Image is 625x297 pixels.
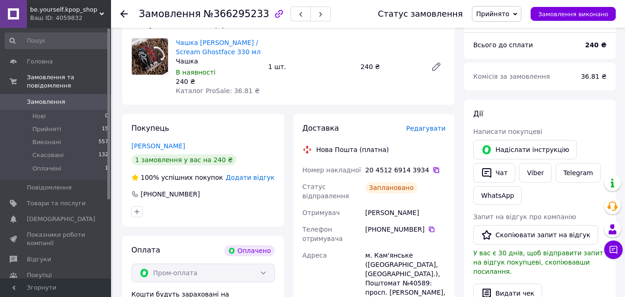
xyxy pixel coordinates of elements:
span: Каталог ProSale: 36.81 ₴ [176,87,260,95]
span: Отримувач [303,209,340,216]
div: 240 ₴ [176,77,261,86]
a: WhatsApp [473,186,522,205]
span: Замовлення та повідомлення [27,73,111,90]
span: Редагувати [406,125,446,132]
button: Замовлення виконано [531,7,616,21]
span: Номер накладної [303,166,361,174]
button: Чат [473,163,515,183]
span: Написати покупцеві [473,128,542,135]
span: Запит на відгук про компанію [473,213,576,221]
span: Скасовані [32,151,64,159]
span: Товари в замовленні (1) [131,20,225,29]
span: Дії [473,109,483,118]
div: Оплачено [224,245,274,256]
span: Товари та послуги [27,199,86,208]
input: Пошук [5,32,109,49]
span: Нові [32,112,46,120]
span: 15 [102,125,108,133]
span: Виконані [32,138,61,146]
span: Телефон отримувача [303,226,343,242]
span: Оплата [131,246,160,254]
a: Viber [519,163,551,183]
span: be.yourself.kpop_shop [30,6,99,14]
span: В наявності [176,69,216,76]
span: 1 [105,164,108,173]
span: Додати відгук [226,174,274,181]
div: [PHONE_NUMBER] [140,190,201,199]
a: Редагувати [427,57,446,76]
span: Прийняті [32,125,61,133]
span: Головна [27,57,53,66]
span: Замовлення виконано [538,11,608,18]
span: У вас є 30 днів, щоб відправити запит на відгук покупцеві, скопіювавши посилання. [473,249,603,275]
span: Замовлення [139,8,201,19]
span: 132 [99,151,108,159]
div: Нова Пошта (платна) [314,145,391,154]
img: Чашка Крик Гоустфейс / Scream Ghostface 330 мл [132,38,168,75]
span: Покупець [131,124,169,133]
div: Чашка [176,57,261,66]
span: 36.81 ₴ [581,73,606,80]
span: Оплачені [32,164,62,173]
div: Статус замовлення [378,9,463,19]
a: Telegram [556,163,601,183]
span: Комісія за замовлення [473,73,550,80]
div: 1 шт. [265,60,357,73]
span: Всього до сплати [473,41,533,49]
span: Доставка [303,124,339,133]
div: Повернутися назад [120,9,128,19]
button: Надіслати інструкцію [473,140,577,159]
span: 100% [141,174,159,181]
div: 20 4512 6914 3934 [365,165,446,175]
a: [PERSON_NAME] [131,142,185,150]
button: Чат з покупцем [604,240,623,259]
b: 240 ₴ [585,41,606,49]
span: Статус відправлення [303,183,349,200]
div: [PHONE_NUMBER] [365,225,446,234]
span: 0 [105,112,108,120]
span: Прийнято [476,10,509,18]
a: Чашка [PERSON_NAME] / Scream Ghostface 330 мл [176,39,260,56]
div: [PERSON_NAME] [364,204,447,221]
span: Повідомлення [27,183,72,192]
div: успішних покупок [131,173,223,182]
div: 240 ₴ [357,60,423,73]
span: Замовлення [27,98,65,106]
div: Ваш ID: 4059832 [30,14,111,22]
span: Покупці [27,271,52,279]
span: Відгуки [27,255,51,264]
span: №366295233 [204,8,269,19]
span: Показники роботи компанії [27,231,86,247]
div: Заплановано [365,182,418,193]
button: Скопіювати запит на відгук [473,225,598,245]
div: 1 замовлення у вас на 240 ₴ [131,154,236,165]
span: 557 [99,138,108,146]
span: Адреса [303,252,327,259]
span: [DEMOGRAPHIC_DATA] [27,215,95,223]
